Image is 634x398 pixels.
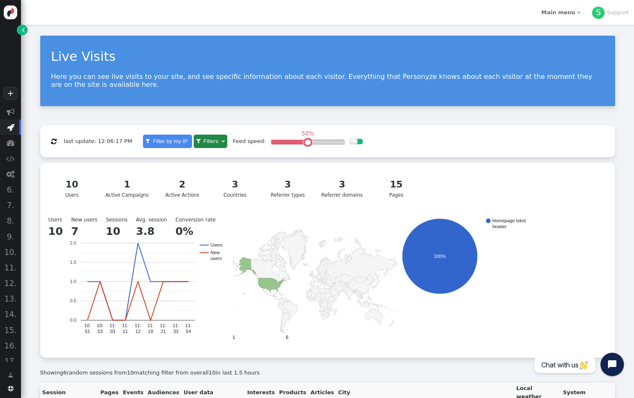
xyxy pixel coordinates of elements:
[163,178,202,192] div: 2
[377,178,416,199] div: Pages
[46,213,610,352] div: Users
[51,138,57,145] span: 
[148,329,153,334] text: 19
[321,178,363,199] div: Referrer domains
[194,135,227,148] a:  Filters 
[40,369,615,377] div: Showing random sessions from matching filter from overall in last 1.5 hours
[209,369,216,376] span: 10
[210,256,222,261] text: users
[46,134,62,148] button: 
[135,323,141,328] text: 11:
[163,178,202,199] div: Active Actions
[264,173,312,204] a: 3Referrer types
[51,73,604,88] p: Here you can see live visits to your site, and see specific information about each visitor. Every...
[541,9,575,16] b: Main menu
[230,219,398,344] svg: A chart.
[7,123,14,131] span: 
[105,178,148,199] div: Active Campaigns
[147,323,153,328] text: 11:
[63,369,67,376] span: 6
[8,386,13,391] span: 
[48,216,71,224] td: Users
[299,131,316,136] div: 50%
[53,178,91,192] div: 10
[232,335,235,340] text: 1
[84,323,90,328] text: 10:
[7,108,15,116] span: 
[172,323,179,328] text: 11:
[176,225,193,237] b: 0%
[105,178,148,192] div: 1
[186,329,191,334] text: 54
[146,138,150,144] span: 
[70,241,76,246] text: 2.0
[22,26,25,34] span: 
[216,178,255,192] div: 3
[592,9,629,16] a: SSupport
[6,170,15,178] span: 
[3,87,18,100] a: +
[492,224,507,229] text: header
[210,250,220,255] text: New
[136,225,154,237] b: 3.8
[401,219,527,344] svg: A chart.
[97,329,102,334] text: 53
[143,135,192,148] a:  Filter by my IP
[136,216,175,224] td: Avg. session
[269,178,307,199] div: Referrer types
[70,279,76,284] text: 1.0
[64,138,132,144] span: last update: 12:06:17 PM
[210,243,223,248] text: Users
[592,7,605,19] div: S
[127,369,134,376] span: 10
[8,371,13,380] span: 
[85,329,90,334] text: 51
[70,299,76,304] text: 0.5
[70,318,76,323] text: 0.0
[70,260,76,265] text: 1.5
[577,10,580,15] span: 
[173,329,178,334] text: 33
[151,138,190,144] span: Filter by my IP
[4,5,18,19] img: logo-icon.svg
[196,138,200,144] span: 
[317,173,368,204] a: 3Referrer domains
[233,137,266,146] div: Feed speed:
[269,178,307,192] div: 3
[97,323,103,328] text: 10:
[53,178,91,199] div: Users
[176,216,224,224] td: Conversion rate
[110,329,115,334] text: 03
[6,155,15,163] span: 
[51,47,604,66] div: Live Visits
[17,25,27,35] a: 
[492,219,526,224] text: Homepage tekst
[101,173,153,204] a: 1Active Campaigns
[135,329,140,334] text: 12
[46,219,230,344] svg: A chart.
[377,178,416,192] div: 15
[221,138,225,144] span: 
[372,173,420,204] a: 15Pages
[3,368,18,382] a: 
[106,225,120,237] b: 10
[216,178,255,199] div: Countries
[211,173,259,204] a: 3Countries
[185,323,191,328] text: 11:
[160,323,166,328] text: 11:
[321,178,363,192] div: 3
[106,216,136,224] td: Sessions
[48,173,96,204] a: 10Users
[109,323,116,328] text: 11:
[286,335,288,340] text: 6
[7,139,15,147] span: 
[122,323,128,328] text: 11:
[158,173,206,204] a: 2Active Actions
[48,225,63,237] b: 10
[122,329,127,334] text: 11
[434,254,446,259] text: 100%
[202,138,220,144] span: Filters
[161,329,166,334] text: 21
